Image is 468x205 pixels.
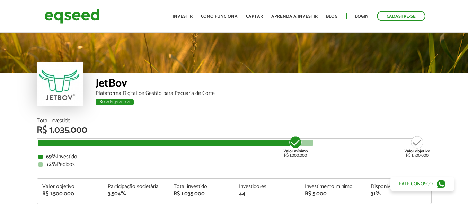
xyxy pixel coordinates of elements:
div: R$ 1.035.000 [174,191,229,197]
img: EqSeed [44,7,100,25]
a: Cadastre-se [377,11,425,21]
div: Valor objetivo [42,184,98,189]
div: R$ 1.500.000 [404,135,430,158]
strong: Valor mínimo [283,148,308,154]
div: Plataforma Digital de Gestão para Pecuária de Corte [96,91,432,96]
div: Investimento mínimo [305,184,360,189]
div: Investidores [239,184,294,189]
a: Investir [173,14,193,19]
div: Participação societária [108,184,163,189]
div: R$ 1.000.000 [283,135,309,158]
div: Pedidos [38,162,430,167]
strong: 69% [46,152,57,161]
div: 31% [371,191,426,197]
div: R$ 1.500.000 [42,191,98,197]
div: JetBov [96,78,432,91]
a: Fale conosco [390,177,454,191]
div: 3,504% [108,191,163,197]
a: Blog [326,14,337,19]
div: 44 [239,191,294,197]
a: Aprenda a investir [271,14,318,19]
div: Total investido [174,184,229,189]
div: Investido [38,154,430,160]
a: Login [355,14,369,19]
div: R$ 5.000 [305,191,360,197]
a: Captar [246,14,263,19]
strong: 72% [46,160,57,169]
div: R$ 1.035.000 [37,126,432,135]
div: Rodada garantida [96,99,134,105]
strong: Valor objetivo [404,148,430,154]
div: Total Investido [37,118,432,124]
a: Como funciona [201,14,238,19]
